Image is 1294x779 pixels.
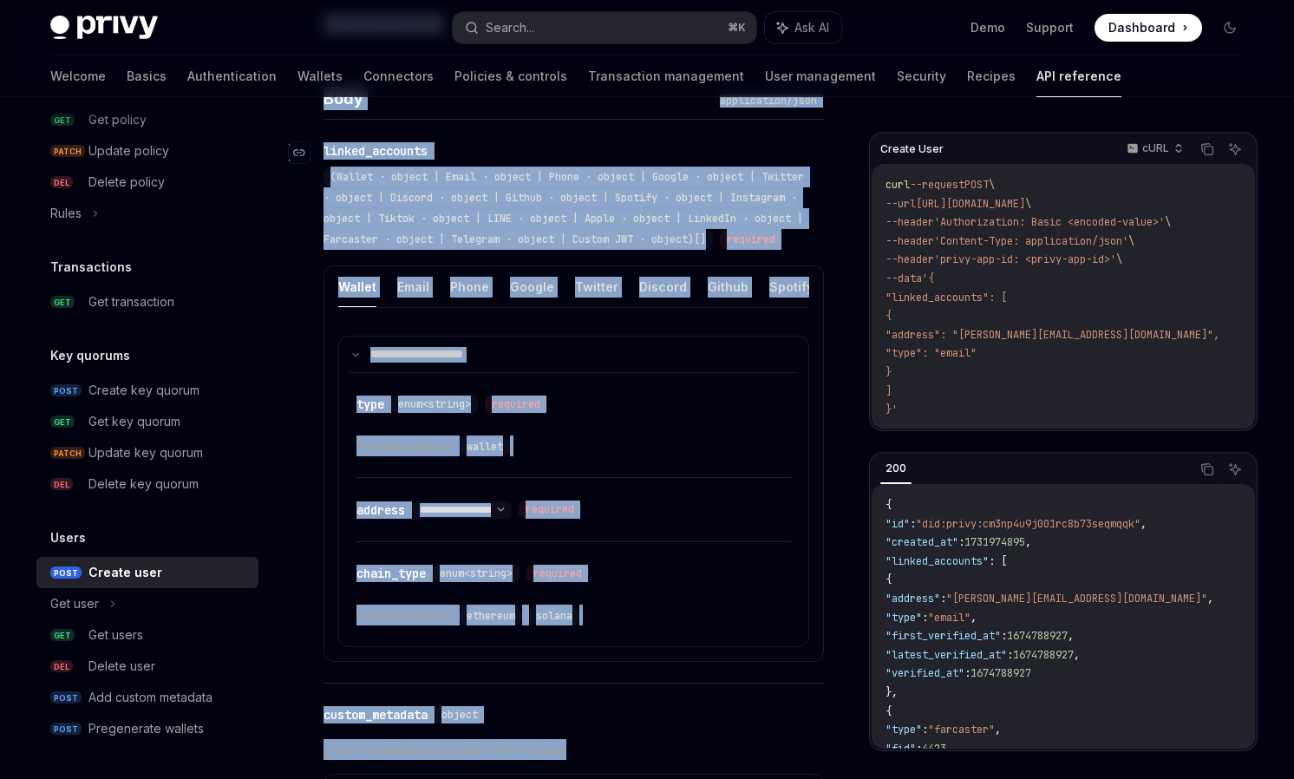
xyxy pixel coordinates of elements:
div: Get user [50,593,99,614]
span: PATCH [50,447,85,460]
code: solana [529,607,579,625]
span: : [1007,648,1013,662]
div: Available options: [356,435,791,456]
span: "address" [886,592,940,606]
h5: Key quorums [50,345,130,366]
div: Get users [88,625,143,645]
a: POSTPregenerate wallets [36,713,258,744]
div: 200 [880,458,912,479]
button: Copy the contents from the code block [1196,458,1219,481]
div: Add custom metadata [88,687,212,708]
span: --request [910,178,964,192]
a: GETGet users [36,619,258,651]
a: Support [1026,19,1074,36]
button: Search...⌘K [453,12,756,43]
div: type [356,396,384,413]
img: dark logo [50,16,158,40]
span: GET [50,629,75,642]
button: Github [708,266,748,307]
button: Ask AI [1224,138,1246,160]
span: 'Content-Type: application/json' [934,234,1128,248]
div: Create key quorum [88,380,199,401]
span: "farcaster" [928,723,995,736]
a: POSTAdd custom metadata [36,682,258,713]
span: --data [886,272,922,285]
div: , [460,605,529,625]
span: POST [50,566,82,579]
span: } [886,365,892,379]
code: wallet [460,438,510,455]
span: DEL [50,660,73,673]
span: \ [1165,215,1171,229]
a: DELDelete policy [36,167,258,198]
span: 1674788927 [1013,648,1074,662]
div: required [485,396,547,413]
span: 1731974895 [964,535,1025,549]
span: Dashboard [1108,19,1175,36]
div: Update policy [88,141,169,161]
span: , [1074,648,1080,662]
div: required [720,231,782,248]
span: DEL [50,176,73,189]
span: enum<string> [440,566,513,580]
span: : [1001,629,1007,643]
span: \ [1116,252,1122,266]
h5: Users [50,527,86,548]
span: \ [1128,234,1134,248]
a: Navigate to header [289,135,323,170]
div: Search... [486,17,534,38]
span: [URL][DOMAIN_NAME] [916,197,1025,211]
code: ethereum [460,607,522,625]
a: Policies & controls [454,56,567,97]
div: Available options: [356,605,791,625]
button: Twitter [575,266,618,307]
button: Ask AI [765,12,841,43]
span: --header [886,252,934,266]
div: chain_type [356,565,426,582]
span: "type" [886,723,922,736]
span: POST [50,691,82,704]
span: "fid" [886,742,916,756]
a: API reference [1036,56,1121,97]
a: PATCHUpdate policy [36,135,258,167]
a: POSTCreate key quorum [36,375,258,406]
span: ] [886,384,892,398]
span: curl [886,178,910,192]
div: address [356,501,405,519]
span: "created_at" [886,535,958,549]
div: Get transaction [88,291,174,312]
span: "latest_verified_at" [886,648,1007,662]
span: POST [964,178,989,192]
span: : [910,517,916,531]
a: Security [897,56,946,97]
span: : [922,611,928,625]
span: \ [989,178,995,192]
span: enum<string> [398,397,471,411]
span: , [970,611,977,625]
div: Get key quorum [88,411,180,432]
div: Delete policy [88,172,165,193]
button: Ask AI [1224,458,1246,481]
span: "address": "[PERSON_NAME][EMAIL_ADDRESS][DOMAIN_NAME]", [886,328,1219,342]
div: Pregenerate wallets [88,718,204,739]
span: , [946,742,952,756]
span: "[PERSON_NAME][EMAIL_ADDRESS][DOMAIN_NAME]" [946,592,1207,606]
button: cURL [1117,134,1191,164]
span: GET [50,296,75,309]
span: 'privy-app-id: <privy-app-id>' [934,252,1116,266]
button: Toggle dark mode [1216,14,1244,42]
p: Custom metadata associated with the user. [323,739,824,760]
span: : [ [989,554,1007,568]
span: "linked_accounts": [ [886,291,1007,304]
span: "id" [886,517,910,531]
button: Google [510,266,554,307]
span: --header [886,234,934,248]
div: required [526,565,589,582]
h4: Body [323,87,713,110]
span: POST [50,723,82,736]
span: --url [886,197,916,211]
span: : [922,723,928,736]
span: '{ [922,272,934,285]
a: GETGet transaction [36,286,258,317]
div: custom_metadata [323,706,428,723]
